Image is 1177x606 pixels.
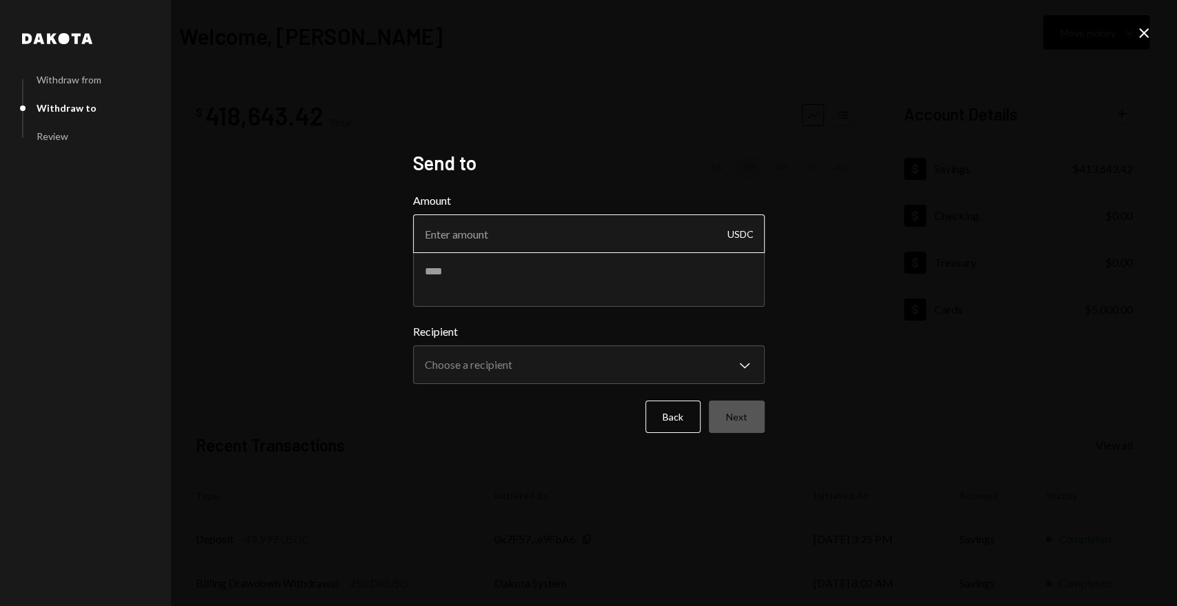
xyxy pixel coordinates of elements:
h2: Send to [413,150,765,176]
div: Review [37,130,68,142]
button: Recipient [413,345,765,384]
label: Amount [413,192,765,209]
button: Back [645,401,701,433]
label: Recipient [413,323,765,340]
div: Withdraw to [37,102,97,114]
div: USDC [727,214,754,253]
div: Withdraw from [37,74,101,85]
input: Enter amount [413,214,765,253]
